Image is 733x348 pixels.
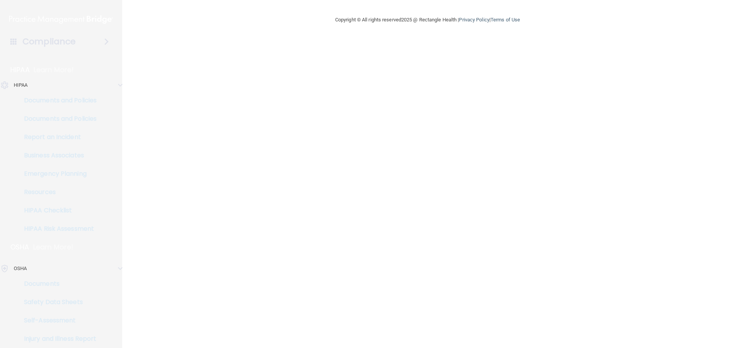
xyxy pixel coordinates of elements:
a: Privacy Policy [459,17,489,23]
a: Terms of Use [491,17,520,23]
h4: Compliance [23,36,76,47]
p: OSHA [14,264,27,273]
p: Injury and Illness Report [5,335,109,343]
p: Safety Data Sheets [5,298,109,306]
p: Documents [5,280,109,288]
p: Business Associates [5,152,109,159]
p: Emergency Planning [5,170,109,178]
p: Documents and Policies [5,115,109,123]
p: OSHA [10,243,29,252]
p: Documents and Policies [5,97,109,104]
p: HIPAA [10,65,30,74]
p: HIPAA Checklist [5,207,109,214]
p: Learn More! [33,243,74,252]
p: Report an Incident [5,133,109,141]
p: Learn More! [34,65,74,74]
p: Self-Assessment [5,317,109,324]
p: Resources [5,188,109,196]
p: HIPAA Risk Assessment [5,225,109,233]
img: PMB logo [9,12,113,27]
p: HIPAA [14,81,28,90]
div: Copyright © All rights reserved 2025 @ Rectangle Health | | [288,8,567,32]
